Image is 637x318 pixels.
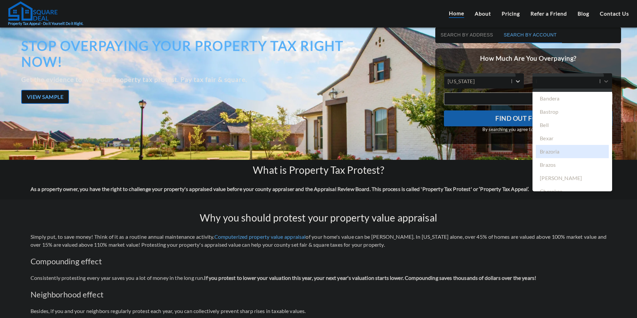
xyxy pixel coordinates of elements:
[435,27,621,43] div: basic tabs example
[200,212,437,223] h2: Why you should protest your property value appraisal
[536,185,608,198] div: Cherokee
[46,174,50,178] img: salesiqlogo_leal7QplfZFryJ6FIlVepeu7OftD7mt8q6exU6-34PB8prfIgodN67KcxXM9Y7JQ_.png
[444,126,612,133] small: By searching you agree to our
[8,1,83,27] a: Property Tax Appeal - Do it Yourself. Do it Right.
[536,171,608,185] div: [PERSON_NAME]
[21,38,365,70] h1: Stop overpaying your property tax right now!
[444,110,612,126] button: Find Out For Free!
[536,145,608,158] div: Brazoria
[498,27,562,43] button: Search by Account
[578,10,589,18] a: Blog
[31,255,606,267] h2: Compounding effect
[31,233,606,249] p: Simply put, to save money! Think of it as a routine annual maintenance activity. of your home's v...
[21,76,247,83] b: Get the evidence to win your property tax protest. Pay tax fair & square.
[536,105,608,118] div: Bastrop
[447,72,462,77] label: State
[97,204,120,213] em: Submit
[109,3,125,19] div: Minimize live chat window
[31,274,606,282] p: Consistently protesting every year saves you a lot of money in the long run.
[449,9,464,18] a: Home
[204,275,536,281] strong: If you protest to lower your valuation this year, your next year's valuation starts lower. Compou...
[502,10,520,18] a: Pricing
[448,77,475,85] div: [US_STATE]
[31,288,606,300] h2: Neighborhood effect
[536,158,608,171] div: Brazos
[52,174,84,178] em: Driven by SalesIQ
[31,186,529,192] strong: As a property owner, you have the right to challenge your property's appraised value before your ...
[435,27,498,43] button: Search by Address
[475,10,491,18] a: About
[11,40,28,43] img: logo_Zg8I0qSkbAqR2WFHt3p6CTuqpyXMFPubPcD2OT02zFN43Cy9FUNNG3NEPhM_Q1qe_.png
[35,37,111,46] div: Leave a message
[600,10,629,18] a: Contact Us
[8,1,58,21] img: Square Deal
[531,10,567,18] a: Refer a Friend
[31,307,606,315] p: Besides, if you and your neighbors regularly protest each year, you can collectively prevent shar...
[14,84,116,151] span: We are offline. Please leave us a message.
[536,92,608,105] div: Bandera
[214,233,306,240] a: Computerized property value appraisal
[495,113,561,124] span: Find Out For Free!
[536,118,608,132] div: Bell
[21,90,69,104] button: View Sample
[3,181,126,204] textarea: Type your message and click 'Submit'
[536,132,608,145] div: Bexar
[536,72,555,77] label: County
[435,48,621,69] h2: How Much Are You Overpaying?
[253,164,384,176] h2: What is Property Tax Protest?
